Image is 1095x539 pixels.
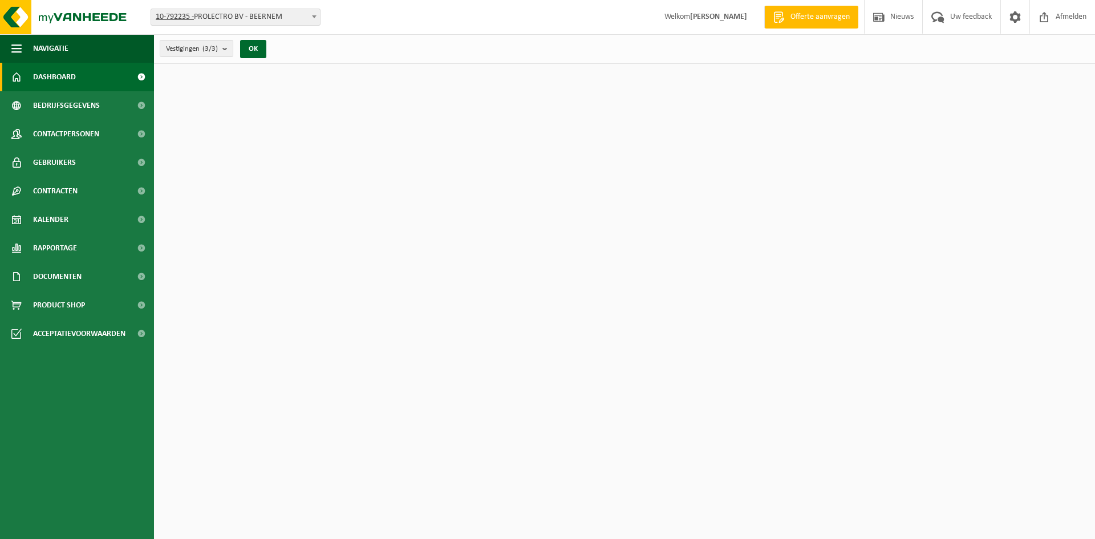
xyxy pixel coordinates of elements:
[33,34,68,63] span: Navigatie
[690,13,747,21] strong: [PERSON_NAME]
[33,234,77,262] span: Rapportage
[202,45,218,52] count: (3/3)
[764,6,858,29] a: Offerte aanvragen
[33,91,100,120] span: Bedrijfsgegevens
[166,40,218,58] span: Vestigingen
[33,291,85,319] span: Product Shop
[33,262,82,291] span: Documenten
[151,9,321,26] span: 10-792235 - PROLECTRO BV - BEERNEM
[33,205,68,234] span: Kalender
[160,40,233,57] button: Vestigingen(3/3)
[33,120,99,148] span: Contactpersonen
[788,11,853,23] span: Offerte aanvragen
[33,63,76,91] span: Dashboard
[33,177,78,205] span: Contracten
[151,9,320,25] span: 10-792235 - PROLECTRO BV - BEERNEM
[240,40,266,58] button: OK
[33,148,76,177] span: Gebruikers
[156,13,194,21] tcxspan: Call 10-792235 - via 3CX
[33,319,125,348] span: Acceptatievoorwaarden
